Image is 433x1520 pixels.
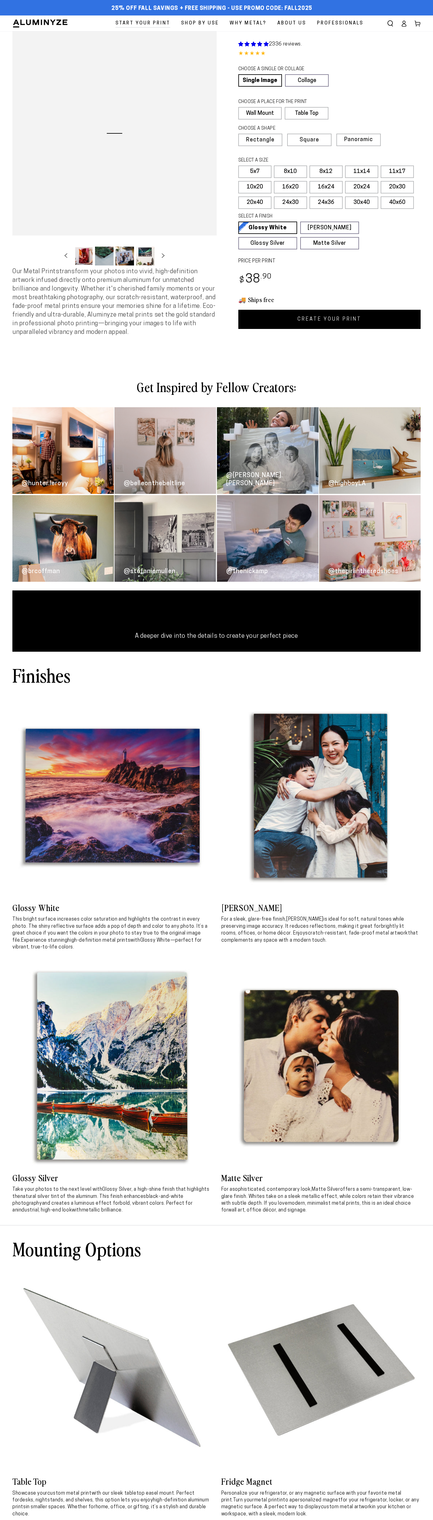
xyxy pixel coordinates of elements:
label: 20x30 [381,181,414,193]
label: PRICE PER PRINT [238,258,421,265]
label: 40x60 [381,196,414,209]
label: Table Top [285,107,328,119]
a: Why Metal? [225,15,271,31]
strong: industrial, high-end look [18,1208,72,1213]
h3: Matte Silver [221,1172,421,1183]
strong: [PERSON_NAME] [286,917,323,922]
media-gallery: Gallery Viewer [12,31,217,267]
strong: high-definition metal prints [67,938,130,943]
label: 8x12 [310,166,343,178]
span: Start Your Print [115,19,170,28]
span: $ [239,276,245,285]
a: Matte Silver [300,237,359,249]
strong: sophisticated, contemporary look [232,1187,311,1192]
button: Load image 4 in gallery view [136,247,154,266]
h2: Selection Guide [12,602,421,626]
label: 30x40 [345,196,378,209]
h3: Glossy Silver [12,1172,212,1183]
span: About Us [277,19,306,28]
a: Single Image [238,74,282,87]
p: For a sleek, glare-free finish, is ideal for soft, natural tones while preserving image accuracy.... [221,916,421,944]
h3: Glossy White [12,902,212,913]
button: Load image 2 in gallery view [95,247,114,266]
a: Shop By Use [176,15,223,31]
a: Glossy Silver [238,237,297,249]
strong: wall art, office décor, and signage [228,1208,305,1213]
div: 4.85 out of 5.0 stars [238,50,421,58]
a: Start Your Print [111,15,175,31]
strong: desks, nightstands, and shelves [19,1498,93,1503]
legend: CHOOSE A PLACE FOR THE PRINT [238,99,323,106]
label: 20x24 [345,181,378,193]
p: This bright surface increases color saturation and highlights the contrast in every photo. The sh... [12,916,212,951]
p: A deeper dive into the details to create your perfect piece [43,632,390,641]
img: Aluminyze [12,19,68,28]
strong: bold, vibrant colors [120,1201,164,1206]
strong: Matte Silver [312,1187,340,1192]
span: Professionals [317,19,363,28]
legend: SELECT A SIZE [238,157,345,164]
h3: [PERSON_NAME] [221,902,421,913]
h3: 🚚 Ships free [238,296,421,304]
a: [PERSON_NAME] [300,222,359,234]
a: About Us [273,15,311,31]
p: Take your photos to the next level with , a high-shine finish that highlights the . This finish e... [12,1186,212,1214]
label: 11x14 [345,166,378,178]
strong: Glossy Silver [102,1187,132,1192]
button: Slide left [59,249,73,263]
strong: brightly lit rooms, offices, or home décor [221,924,404,936]
span: Our Metal Prints transform your photos into vivid, high-definition artwork infused directly onto ... [12,269,216,335]
h2: Mounting Options [12,1237,141,1261]
strong: home, office, or gifting [96,1505,149,1509]
strong: metallic brilliance [82,1208,122,1213]
label: 16x20 [274,181,307,193]
strong: natural silver tint of the aluminum [20,1194,97,1199]
p: For a , offers a semi-transparent, low-glare finish. Whites take on a sleek metallic effect, whil... [221,1186,421,1214]
h2: Finishes [12,663,71,687]
label: 24x30 [274,196,307,209]
a: Professionals [312,15,368,31]
span: Square [300,137,319,143]
strong: custom metal print [47,1491,92,1496]
h3: Fridge Magnet [221,1475,421,1487]
label: 16x24 [310,181,343,193]
legend: CHOOSE A SINGLE OR COLLAGE [238,66,323,73]
label: 5x7 [238,166,271,178]
a: Collage [285,74,329,87]
label: 10x20 [238,181,271,193]
a: CREATE YOUR PRINT [238,310,421,329]
p: Personalize your refrigerator, or any magnetic surface with your favorite metal print.Turn your i... [221,1490,421,1518]
sup: .90 [261,273,272,280]
label: 24x36 [310,196,343,209]
h3: Table Top [12,1475,212,1487]
a: Glossy White [238,222,297,234]
legend: SELECT A FINISH [238,213,345,220]
h2: Get Inspired by Fellow Creators: [28,379,405,395]
strong: high-definition aluminum prints [12,1498,209,1509]
img: Vibrant ocean sunset metal print featuring a coastal lighthouse and crashing waves, printed on gl... [12,696,212,896]
strong: scratch-resistant, fade-proof metal artwork [305,931,408,936]
span: Why Metal? [230,19,266,28]
span: Panoramic [344,137,373,143]
summary: Search our site [383,17,397,30]
strong: metal print [254,1498,279,1503]
label: Wall Mount [238,107,282,119]
span: Shop By Use [181,19,219,28]
button: Load image 1 in gallery view [75,247,93,266]
button: Load image 3 in gallery view [115,247,134,266]
label: 11x17 [381,166,414,178]
strong: custom metal artwork [321,1505,372,1509]
label: 20x40 [238,196,271,209]
label: 8x10 [274,166,307,178]
bdi: 38 [238,274,272,286]
legend: CHOOSE A SHAPE [238,125,324,132]
strong: Glossy White [140,938,170,943]
p: Showcase your with our sleek tabletop easel mount. Perfect for , this option lets you enjoy in sm... [12,1490,212,1518]
strong: personalized magnet [292,1498,340,1503]
strong: modern, minimalist metal prints [288,1201,360,1206]
span: 25% off FALL Savings + Free Shipping - Use Promo Code: FALL2025 [111,5,312,12]
button: Slide right [156,249,170,263]
span: Rectangle [246,137,275,143]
